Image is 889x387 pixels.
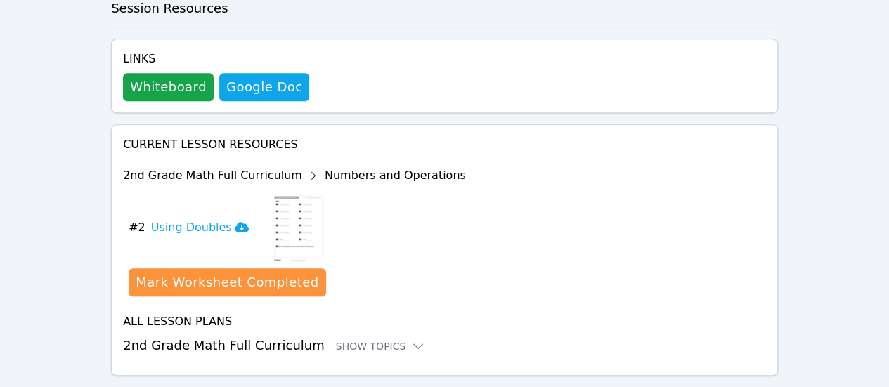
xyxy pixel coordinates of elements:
span: # 2 [129,219,145,236]
div: Mark Worksheet Completed [136,273,318,292]
button: Whiteboard [123,73,214,101]
h3: Using Doubles [151,219,249,236]
h4: Current Lesson Resources [123,136,766,153]
h3: 2nd Grade Math Full Curriculum [123,336,766,355]
button: #2Using Doubles [129,192,260,263]
img: Using Doubles [271,192,325,263]
a: Google Doc [219,73,309,101]
div: 2nd Grade Math Full Curriculum Numbers and Operations [123,164,466,187]
h4: All Lesson Plans [123,313,766,330]
button: Mark Worksheet Completed [129,268,325,296]
button: Show Topics [336,339,426,353]
h4: Links [123,51,309,67]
